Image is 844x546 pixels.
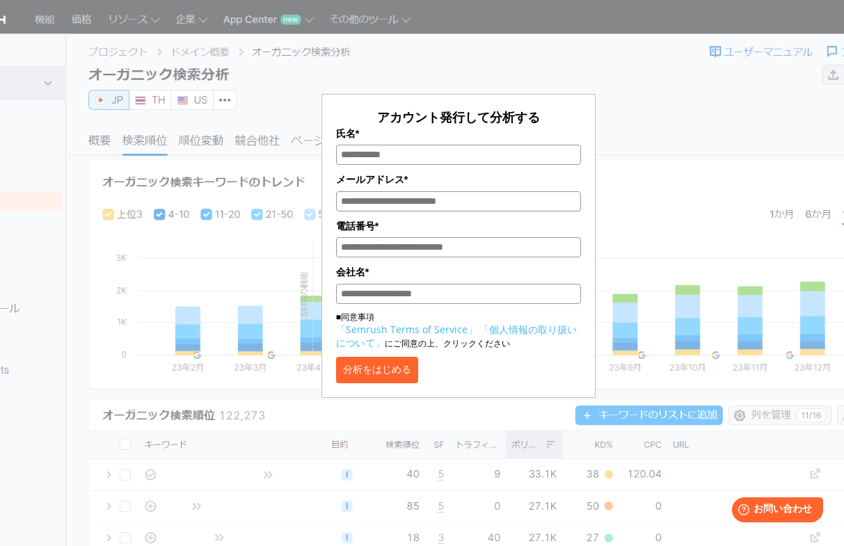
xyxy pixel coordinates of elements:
[377,109,540,125] span: アカウント発行して分析する
[336,357,418,383] button: 分析をはじめる
[336,311,582,350] p: ■同意事項 にご同意の上、クリックください
[336,323,477,336] a: 「Semrush Terms of Service」
[720,492,829,531] iframe: Help widget launcher
[336,172,582,187] label: メールアドレス*
[336,323,577,349] a: 「個人情報の取り扱いについて」
[336,218,582,234] label: 電話番号*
